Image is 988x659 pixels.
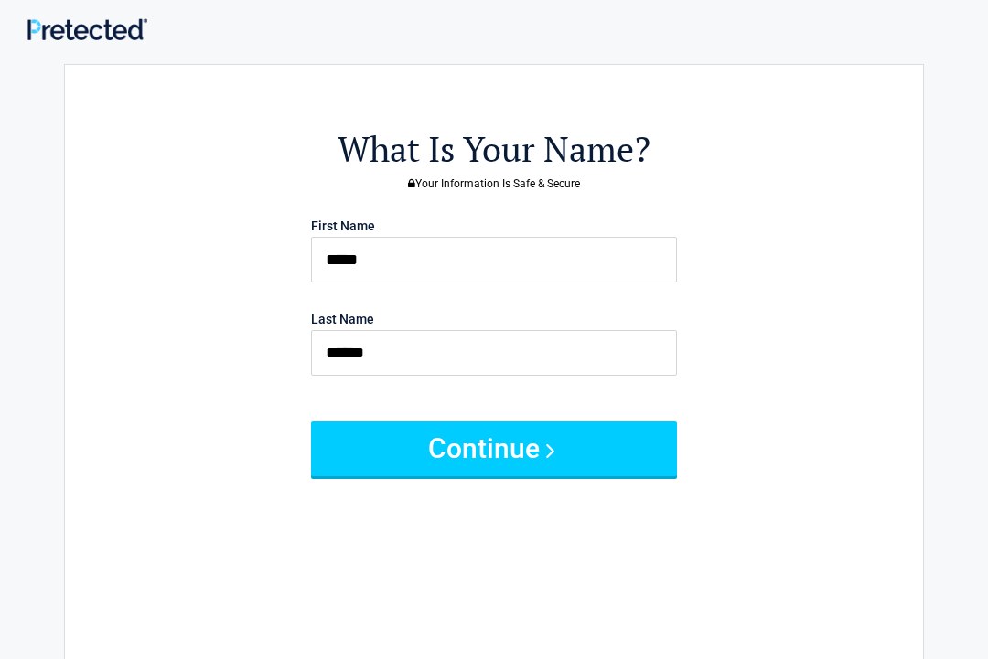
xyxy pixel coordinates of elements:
h2: What Is Your Name? [166,126,822,173]
button: Continue [311,421,677,476]
h3: Your Information Is Safe & Secure [166,178,822,189]
label: Last Name [311,313,374,325]
label: First Name [311,219,375,232]
img: Main Logo [27,18,147,40]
